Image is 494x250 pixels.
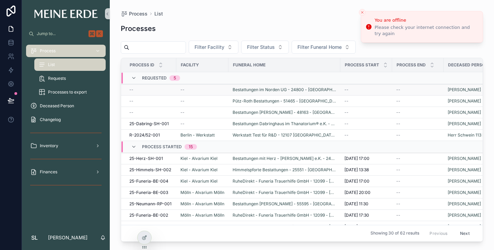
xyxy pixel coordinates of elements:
[344,87,349,93] span: --
[180,156,224,161] a: Kiel - Alvarium Kiel
[233,213,336,218] a: RuheDirekt - Funeria Trauerhilfe GmbH - 12099 - [GEOGRAPHIC_DATA] - 11211855821
[233,110,336,115] span: Bestattungen [PERSON_NAME] - 48163 - [GEOGRAPHIC_DATA] -
[233,87,336,93] a: Bestattungen im Norden UG - 24800 - [GEOGRAPHIC_DATA]-[GEOGRAPHIC_DATA] - 6800963823
[396,224,400,229] span: --
[129,201,172,207] a: 25-Neumann-RP-001
[121,10,148,17] a: Process
[233,132,336,138] a: Werkstatt Test für R&D - 12107 [GEOGRAPHIC_DATA] - [GEOGRAPHIC_DATA] -
[396,110,439,115] a: --
[129,121,172,127] a: 25-Dabring-SH-001
[180,98,224,104] a: --
[129,110,133,115] span: --
[448,156,481,161] span: [PERSON_NAME]
[180,167,224,173] a: Kiel - Alvarium Kiel
[233,156,336,161] a: Bestattungen mit Herz - [PERSON_NAME] e.K. - 24955 - Harrislee - 4897443261
[233,121,336,127] a: Bestattungen Dabringhaus im Thanatorium® e.K. - 23617 - [GEOGRAPHIC_DATA] - 5378875848
[396,178,439,184] a: --
[396,87,400,93] span: --
[129,213,172,218] a: 25-Funeria-BE-002
[195,44,224,51] span: Filter Facility
[233,190,336,195] a: RuheDirekt - Funeria Trauerhilfe GmbH - 12099 - [GEOGRAPHIC_DATA] - 11211855821
[345,62,379,68] span: Process Start
[180,110,224,115] a: --
[344,213,369,218] span: [DATE] 17:30
[22,40,110,199] div: scrollable content
[40,103,74,109] span: Deceased Person
[40,117,61,122] span: Changelog
[233,178,336,184] a: RuheDirekt - Funeria Trauerhilfe GmbH - 12099 - [GEOGRAPHIC_DATA] - 11211855821
[129,10,148,17] span: Process
[344,190,370,195] span: [DATE] 20:00
[26,28,106,40] button: Jump to...K
[233,201,336,207] a: Bestattungen [PERSON_NAME] - 55595 - [GEOGRAPHIC_DATA] -
[396,178,400,184] span: --
[180,190,224,195] a: Mölln - Alvarium Mölln
[180,110,185,115] span: --
[448,167,481,173] a: [PERSON_NAME]
[180,178,217,184] a: Kiel - Alvarium Kiel
[40,48,56,54] span: Process
[180,156,217,161] a: Kiel - Alvarium Kiel
[396,167,400,173] span: --
[396,224,439,229] a: --
[40,143,58,149] span: Inventory
[26,100,106,112] a: Deceased Person
[48,234,87,241] p: [PERSON_NAME]
[344,201,388,207] a: [DATE] 11:30
[344,110,388,115] a: --
[344,167,369,173] span: [DATE] 13:38
[297,44,342,51] span: Filter Funeral Home
[448,213,481,218] a: [PERSON_NAME]
[129,156,163,161] span: 25-Herz-SH-001
[129,98,172,104] a: --
[448,110,481,115] a: [PERSON_NAME]
[344,132,349,138] span: --
[344,178,369,184] span: [DATE] 17:00
[129,167,171,173] span: 25-Himmels-SH-002
[142,75,167,81] span: Requested
[448,87,481,93] a: [PERSON_NAME]
[241,41,289,54] button: Select Button
[130,62,154,68] span: Process ID
[448,224,481,229] span: [PERSON_NAME]
[129,178,172,184] a: 25-Funeria-BE-004
[180,98,185,104] span: --
[396,213,439,218] a: --
[121,24,156,33] h1: Processes
[26,140,106,152] a: Inventory
[129,213,168,218] span: 25-Funeria-BE-002
[129,121,169,127] span: 25-Dabring-SH-001
[180,213,224,218] a: Mölln - Alvarium Mölln
[26,45,106,57] a: Process
[26,113,106,126] a: Changelog
[359,9,366,16] button: Close toast
[154,10,163,17] a: List
[344,213,388,218] a: [DATE] 17:30
[292,41,356,54] button: Select Button
[34,86,106,98] a: Processes to export
[344,224,369,229] span: [DATE] 16:00
[233,98,336,104] a: Pütz-Roth Bestattungen - 51465 - [GEOGRAPHIC_DATA] - 5026263232
[448,190,481,195] a: [PERSON_NAME]
[344,98,349,104] span: --
[344,156,388,161] a: [DATE] 17:00
[448,201,481,207] a: [PERSON_NAME]
[344,156,369,161] span: [DATE] 17:00
[448,98,481,104] a: [PERSON_NAME]
[180,224,224,229] a: Mölln - Alvarium Mölln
